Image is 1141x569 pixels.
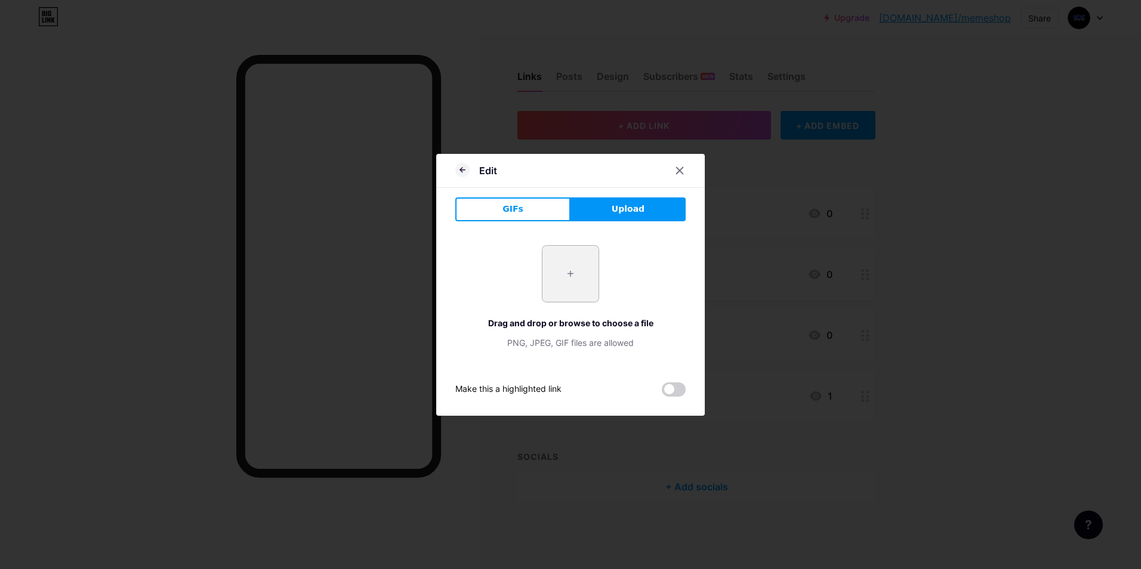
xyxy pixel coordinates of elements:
[455,382,562,397] div: Make this a highlighted link
[479,163,497,178] div: Edit
[455,317,686,329] div: Drag and drop or browse to choose a file
[455,336,686,349] div: PNG, JPEG, GIF files are allowed
[502,203,523,215] span: GIFs
[455,197,570,221] button: GIFs
[570,197,686,221] button: Upload
[612,203,644,215] span: Upload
